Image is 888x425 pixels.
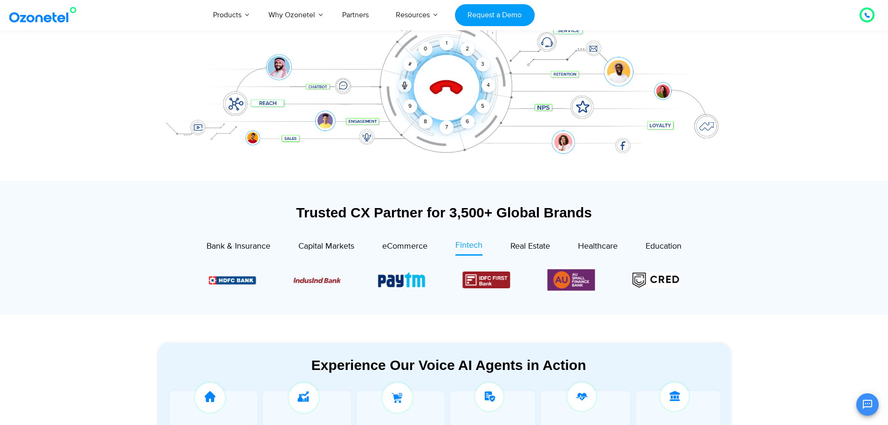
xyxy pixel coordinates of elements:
[378,272,426,288] div: 10 / 32
[440,36,454,50] div: 1
[547,267,595,293] div: 12 / 32
[462,272,510,288] img: Picture12.png
[378,272,426,288] img: Picture11.jpg
[510,239,550,256] a: Real Estate
[646,241,681,251] span: Education
[440,120,454,134] div: 7
[461,42,475,56] div: 2
[207,241,270,251] span: Bank & Insurance
[419,42,433,56] div: 0
[632,272,680,288] div: 13 / 32
[632,272,680,288] img: Picture14.png
[455,239,482,256] a: Fintech
[298,239,354,256] a: Capital Markets
[167,357,731,373] div: Experience Our Voice AI Agents in Action
[209,256,680,304] div: Image Carousel
[547,267,595,293] img: Picture13.png
[856,393,879,416] button: Open chat
[382,241,427,251] span: eCommerce
[382,239,427,256] a: eCommerce
[298,241,354,251] span: Capital Markets
[455,240,482,251] span: Fintech
[419,115,433,129] div: 8
[462,272,510,288] div: 11 / 32
[403,99,417,113] div: 9
[482,78,496,92] div: 4
[293,278,341,283] img: Picture10.png
[475,99,489,113] div: 5
[403,57,417,71] div: #
[158,204,731,221] div: Trusted CX Partner for 3,500+ Global Brands
[455,4,535,26] a: Request a Demo
[578,241,618,251] span: Healthcare
[461,115,475,129] div: 6
[207,239,270,256] a: Bank & Insurance
[578,239,618,256] a: Healthcare
[646,239,681,256] a: Education
[208,276,256,284] img: Picture9.png
[208,274,256,286] div: 8 / 32
[475,57,489,71] div: 3
[510,241,550,251] span: Real Estate
[293,274,341,286] div: 9 / 32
